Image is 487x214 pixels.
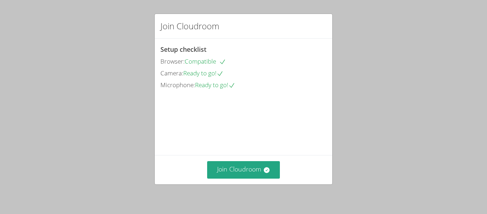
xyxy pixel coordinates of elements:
[183,69,224,77] span: Ready to go!
[195,81,235,89] span: Ready to go!
[160,81,195,89] span: Microphone:
[160,57,185,65] span: Browser:
[207,161,280,179] button: Join Cloudroom
[160,69,183,77] span: Camera:
[185,57,226,65] span: Compatible
[160,20,219,33] h2: Join Cloudroom
[160,45,206,54] span: Setup checklist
